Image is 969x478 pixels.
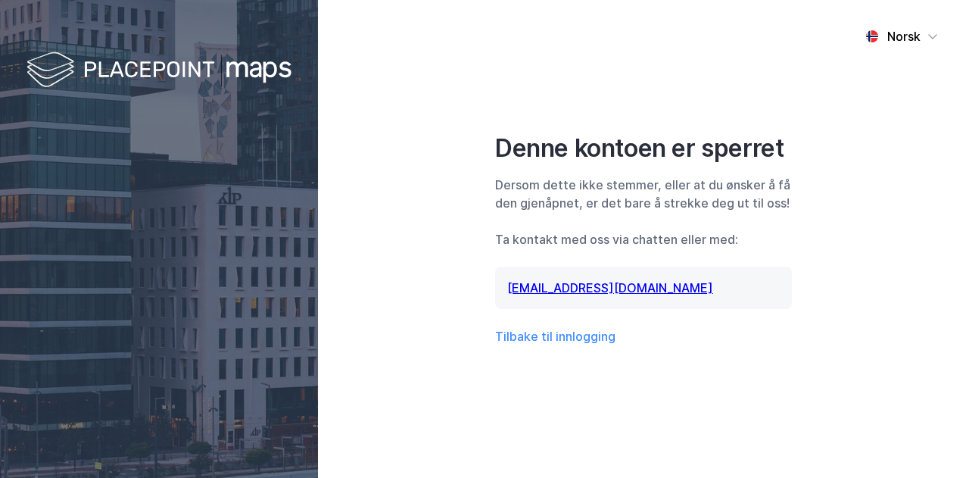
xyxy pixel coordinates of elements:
div: Kontrollprogram for chat [893,405,969,478]
img: logo-white.f07954bde2210d2a523dddb988cd2aa7.svg [26,48,291,93]
iframe: Chat Widget [893,405,969,478]
button: Tilbake til innlogging [495,327,615,345]
a: [EMAIL_ADDRESS][DOMAIN_NAME] [507,280,713,295]
div: Dersom dette ikke stemmer, eller at du ønsker å få den gjenåpnet, er det bare å strekke deg ut ti... [495,176,792,212]
div: Denne kontoen er sperret [495,133,792,164]
div: Ta kontakt med oss via chatten eller med: [495,230,792,248]
div: Norsk [887,27,921,45]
